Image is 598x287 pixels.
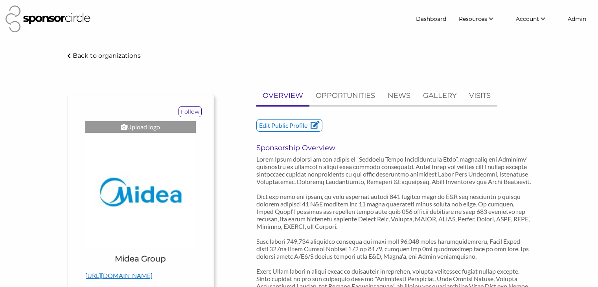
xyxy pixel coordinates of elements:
[257,120,322,131] p: Edit Public Profile
[510,12,561,26] li: Account
[516,15,539,22] span: Account
[256,143,531,152] h6: Sponsorship Overview
[263,90,303,101] p: OVERVIEW
[388,90,410,101] p: NEWS
[6,6,90,32] img: Sponsor Circle Logo
[410,12,453,26] a: Dashboard
[179,107,201,117] p: Follow
[85,270,196,281] p: [URL][DOMAIN_NAME]
[561,12,592,26] a: Admin
[73,52,141,59] p: Back to organizations
[459,15,487,22] span: Resources
[85,137,196,247] img: Midea Logo
[453,12,510,26] li: Resources
[316,90,375,101] p: OPPORTUNITIES
[423,90,456,101] p: GALLERY
[115,253,166,264] h1: Midea Group
[469,90,491,101] p: VISITS
[85,121,196,133] div: Upload logo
